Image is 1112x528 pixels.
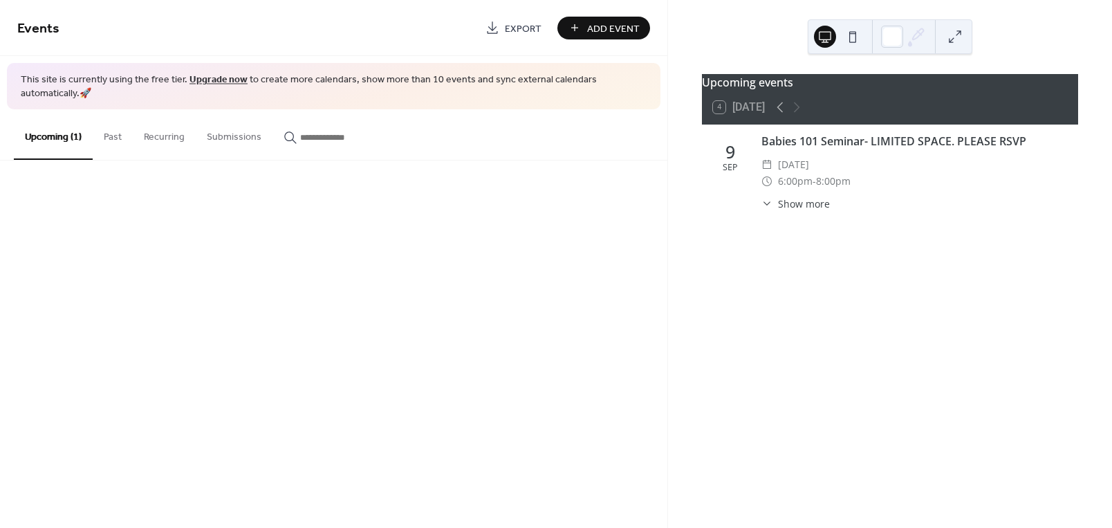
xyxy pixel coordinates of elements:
span: Export [505,21,541,36]
span: [DATE] [778,156,809,173]
span: 6:00pm [778,173,813,190]
a: Export [475,17,552,39]
button: Upcoming (1) [14,109,93,160]
div: 9 [725,143,735,161]
div: Sep [723,163,738,172]
div: ​ [761,156,772,173]
a: Upgrade now [189,71,248,89]
button: Past [93,109,133,158]
div: Upcoming events [702,74,1078,91]
button: Add Event [557,17,650,39]
span: This site is currently using the free tier. to create more calendars, show more than 10 events an... [21,73,647,100]
span: Show more [778,197,830,211]
span: 8:00pm [816,173,851,190]
button: Recurring [133,109,196,158]
div: ​ [761,173,772,190]
span: - [813,173,816,190]
span: Add Event [587,21,640,36]
div: Babies 101 Seminar- LIMITED SPACE. PLEASE RSVP [761,133,1067,149]
button: ​Show more [761,197,830,211]
div: ​ [761,197,772,211]
button: Submissions [196,109,272,158]
span: Events [17,15,59,42]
